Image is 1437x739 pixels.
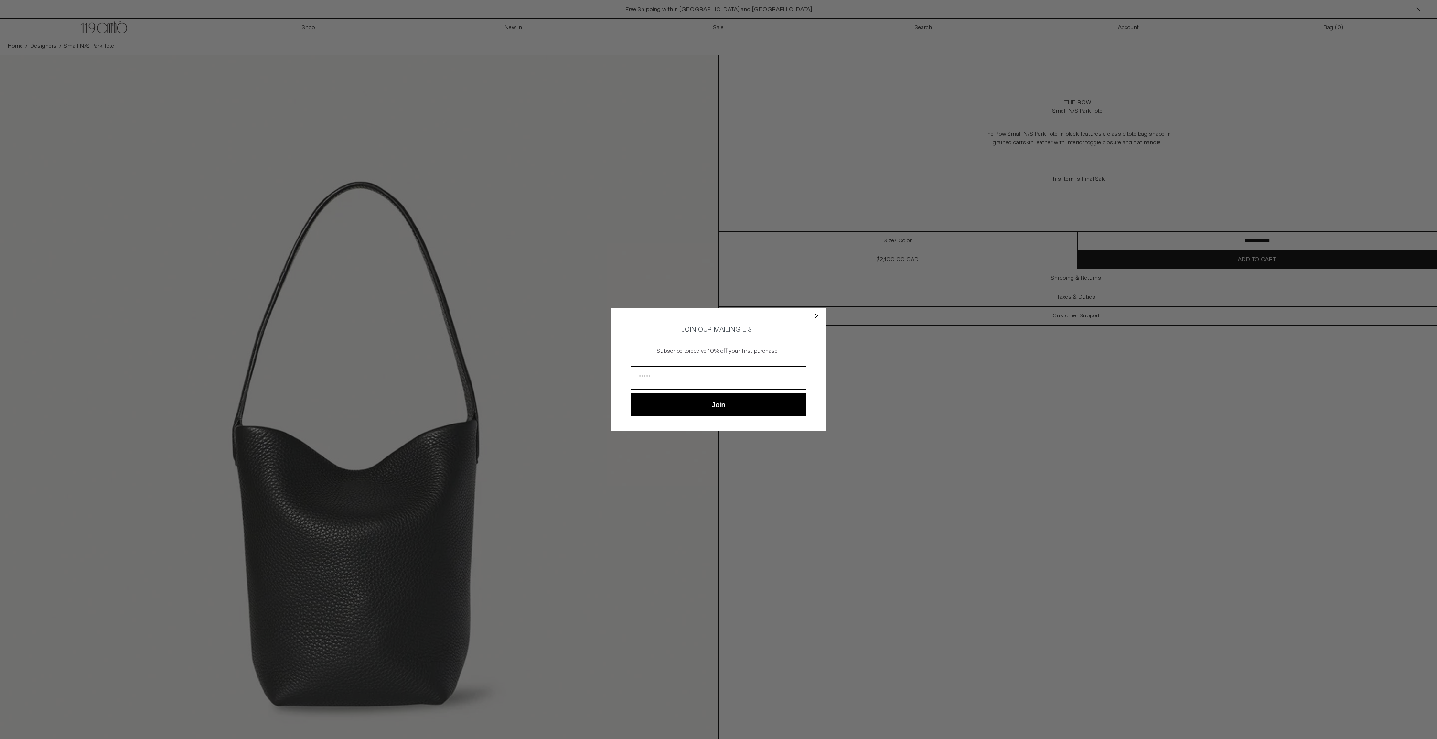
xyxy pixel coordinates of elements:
button: Join [631,393,806,416]
span: Subscribe to [657,348,689,355]
button: Close dialog [813,311,822,321]
span: receive 10% off your first purchase [689,348,778,355]
span: JOIN OUR MAILING LIST [681,326,756,334]
input: Email [631,366,806,390]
